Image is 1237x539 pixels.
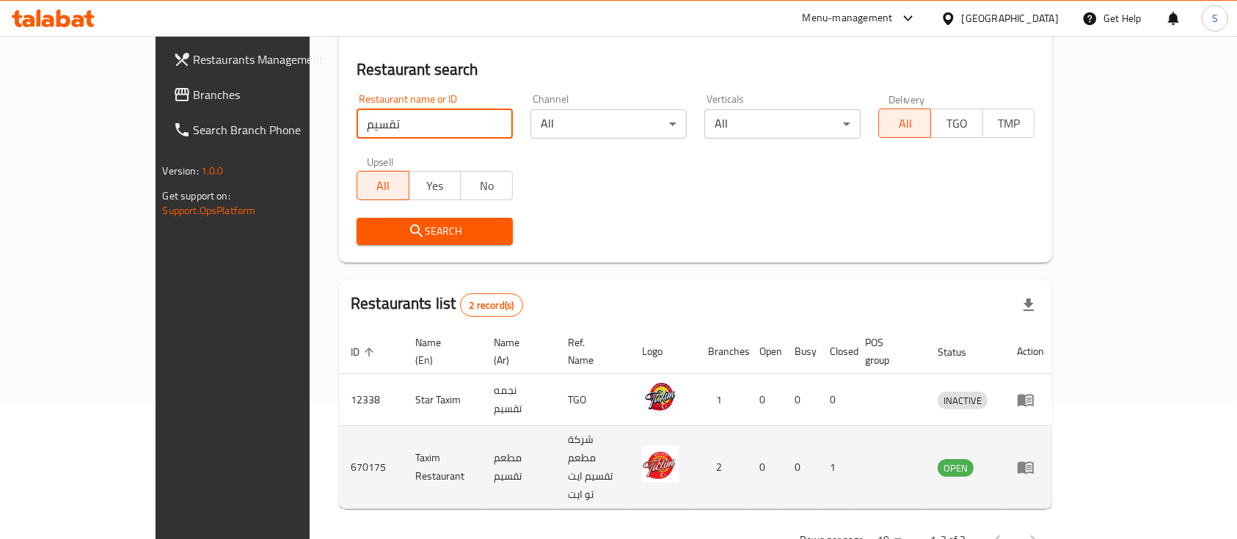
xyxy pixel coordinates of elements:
span: Version: [163,161,199,180]
span: Ref. Name [568,334,613,369]
span: All [363,175,404,197]
td: 0 [748,426,783,509]
td: 0 [748,374,783,426]
span: ID [351,343,379,361]
div: Menu [1017,458,1044,476]
span: Branches [194,86,351,103]
span: Name (Ar) [494,334,539,369]
td: مطعم تقسيم [482,426,556,509]
a: Support.OpsPlatform [163,201,256,220]
span: Status [938,343,985,361]
label: Delivery [888,94,925,104]
h2: Restaurant search [357,59,1035,81]
a: Restaurants Management [161,42,362,77]
td: 12338 [339,374,404,426]
a: Search Branch Phone [161,112,362,147]
td: 670175 [339,426,404,509]
th: Closed [818,329,853,374]
button: All [357,171,409,200]
th: Branches [696,329,748,374]
div: Export file [1011,287,1046,323]
td: 1 [696,374,748,426]
td: 0 [783,426,818,509]
span: Yes [415,175,456,197]
button: TGO [930,109,983,138]
span: S [1212,10,1218,26]
span: Search [368,222,501,241]
div: [GEOGRAPHIC_DATA] [962,10,1059,26]
input: Search for restaurant name or ID.. [357,109,513,139]
th: Open [748,329,783,374]
span: TMP [989,113,1029,134]
td: 1 [818,426,853,509]
td: 2 [696,426,748,509]
span: Restaurants Management [194,51,351,68]
div: Menu-management [803,10,893,27]
div: All [704,109,861,139]
span: 2 record(s) [461,298,523,312]
span: All [885,113,925,134]
span: Name (En) [415,334,464,369]
span: INACTIVE [938,392,988,409]
table: enhanced table [339,329,1056,509]
td: نجمه تقسيم [482,374,556,426]
h2: Restaurants list [351,293,523,317]
th: Busy [783,329,818,374]
span: POS group [865,334,908,369]
span: TGO [937,113,977,134]
div: Menu [1017,391,1044,408]
span: No [467,175,507,197]
th: Action [1005,329,1056,374]
a: Branches [161,77,362,112]
button: Yes [409,171,461,200]
td: Star Taxim [404,374,482,426]
button: TMP [982,109,1035,138]
img: Taxim Restaurant [642,446,679,483]
img: Star Taxim [642,378,679,415]
th: Logo [630,329,696,374]
span: 1.0.0 [201,161,224,180]
td: 0 [783,374,818,426]
td: 0 [818,374,853,426]
button: All [878,109,931,138]
td: شركة مطعم تقسيم ايت تو ايت [556,426,630,509]
button: No [460,171,513,200]
label: Upsell [367,156,394,166]
span: OPEN [938,460,974,477]
div: OPEN [938,459,974,477]
div: INACTIVE [938,392,988,409]
span: Search Branch Phone [194,121,351,139]
button: Search [357,218,513,245]
td: Taxim Restaurant [404,426,482,509]
div: All [530,109,687,139]
td: TGO [556,374,630,426]
span: Get support on: [163,186,230,205]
